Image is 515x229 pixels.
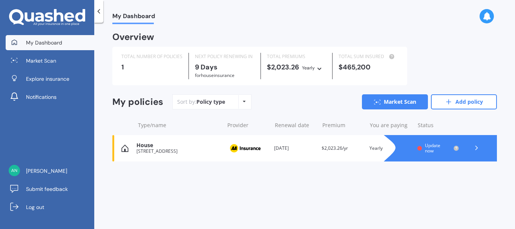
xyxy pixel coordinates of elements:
img: House [121,144,129,152]
span: Update now [425,142,440,154]
div: Status [418,121,459,129]
span: My Dashboard [112,12,155,23]
div: TOTAL SUM INSURED [339,53,398,60]
div: My policies [112,97,163,108]
div: Provider [227,121,269,129]
a: My Dashboard [6,35,94,50]
span: Market Scan [26,57,56,65]
div: Premium [322,121,364,129]
span: for House insurance [195,72,235,78]
b: 9 Days [195,63,218,72]
a: Notifications [6,89,94,105]
div: NEXT POLICY RENEWING IN [195,53,254,60]
img: AA [226,141,264,155]
div: Type/name [138,121,221,129]
div: Sort by: [177,98,225,106]
span: Submit feedback [26,185,68,193]
a: Add policy [431,94,497,109]
div: TOTAL NUMBER OF POLICIES [121,53,182,60]
span: Log out [26,203,44,211]
div: Yearly [369,144,411,152]
div: [DATE] [274,144,316,152]
a: Log out [6,200,94,215]
div: $465,200 [339,63,398,71]
span: [PERSON_NAME] [26,167,67,175]
div: You are paying [370,121,411,129]
div: Yearly [302,64,315,72]
div: $2,023.26 [267,63,326,72]
a: Market Scan [6,53,94,68]
a: [PERSON_NAME] [6,163,94,178]
div: Renewal date [275,121,316,129]
span: $2,023.26/yr [322,145,348,151]
span: Explore insurance [26,75,69,83]
a: Submit feedback [6,181,94,197]
img: 26fcb44ab3637cb4446bcde8ed107462 [9,165,20,176]
div: [STREET_ADDRESS] [136,149,220,154]
div: TOTAL PREMIUMS [267,53,326,60]
span: My Dashboard [26,39,62,46]
div: Policy type [196,98,225,106]
div: Overview [112,33,154,41]
a: Explore insurance [6,71,94,86]
div: House [136,142,220,149]
div: 1 [121,63,182,71]
a: Market Scan [362,94,428,109]
span: Notifications [26,93,57,101]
